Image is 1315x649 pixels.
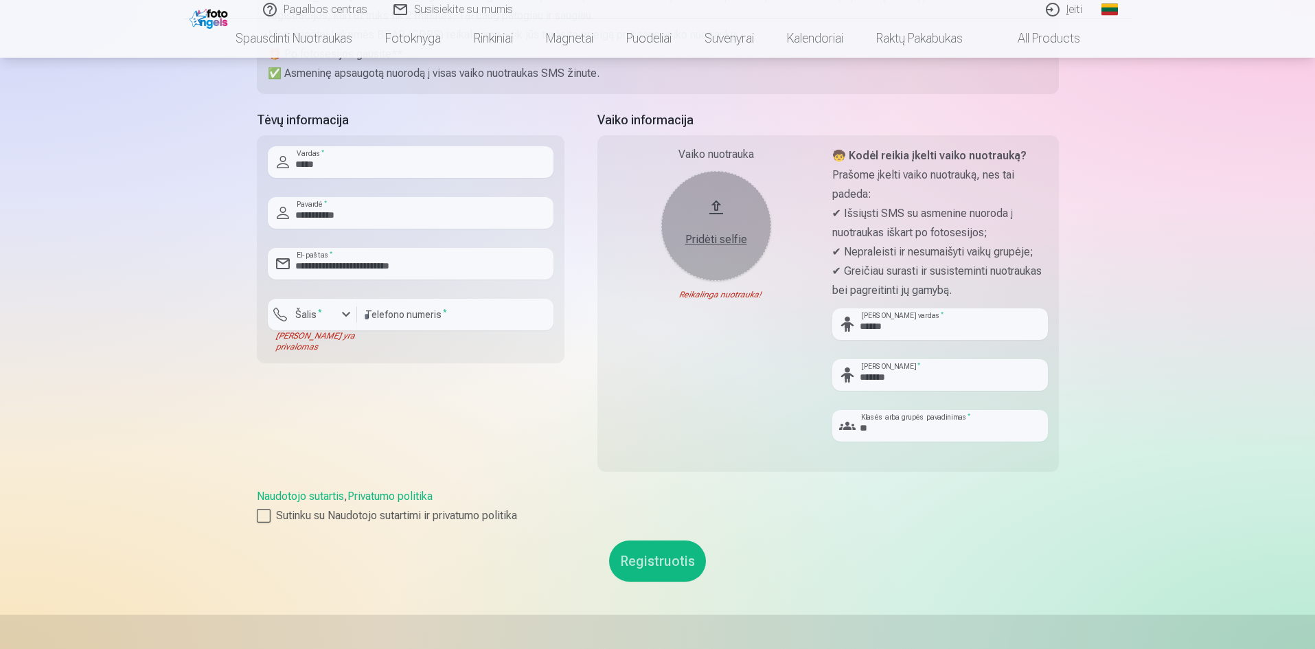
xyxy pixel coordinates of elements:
h5: Vaiko informacija [597,111,1059,130]
a: All products [979,19,1097,58]
a: Puodeliai [610,19,688,58]
p: Prašome įkelti vaiko nuotrauką, nes tai padeda: [832,166,1048,204]
h5: Tėvų informacija [257,111,564,130]
button: Pridėti selfie [661,171,771,281]
p: ✔ Išsiųsti SMS su asmenine nuoroda į nuotraukas iškart po fotosesijos; [832,204,1048,242]
strong: 🧒 Kodėl reikia įkelti vaiko nuotrauką? [832,149,1027,162]
a: Kalendoriai [770,19,860,58]
div: , [257,488,1059,524]
div: [PERSON_NAME] yra privalomas [268,330,357,352]
a: Rinkiniai [457,19,529,58]
label: Sutinku su Naudotojo sutartimi ir privatumo politika [257,508,1059,524]
a: Magnetai [529,19,610,58]
button: Registruotis [609,540,706,582]
a: Spausdinti nuotraukas [219,19,369,58]
div: Vaiko nuotrauka [608,146,824,163]
img: /fa2 [190,5,231,29]
a: Fotoknyga [369,19,457,58]
button: Šalis* [268,299,357,330]
p: ✔ Greičiau surasti ir susisteminti nuotraukas bei pagreitinti jų gamybą. [832,262,1048,300]
a: Privatumo politika [347,490,433,503]
a: Suvenyrai [688,19,770,58]
p: ✅ Asmeninę apsaugotą nuorodą į visas vaiko nuotraukas SMS žinute. [268,64,1048,83]
a: Raktų pakabukas [860,19,979,58]
label: Šalis [290,308,328,321]
div: Reikalinga nuotrauka! [608,289,824,300]
div: Pridėti selfie [675,231,757,248]
a: Naudotojo sutartis [257,490,344,503]
p: ✔ Nepraleisti ir nesumaišyti vaikų grupėje; [832,242,1048,262]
